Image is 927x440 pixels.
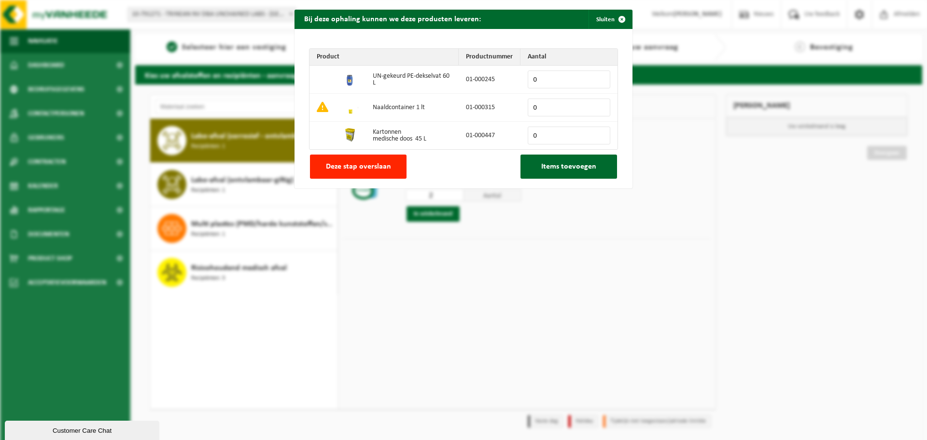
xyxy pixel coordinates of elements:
[326,163,391,170] span: Deze stap overslaan
[520,49,618,66] th: Aantal
[365,122,459,149] td: Kartonnen medische doos 45 L
[343,99,358,114] img: 01-000315
[459,66,520,94] td: 01-000245
[310,155,407,179] button: Deze stap overslaan
[295,10,491,28] h2: Bij deze ophaling kunnen we deze producten leveren:
[343,71,358,86] img: 01-000245
[5,419,161,440] iframe: chat widget
[459,122,520,149] td: 01-000447
[589,10,632,29] button: Sluiten
[309,49,459,66] th: Product
[459,49,520,66] th: Productnummer
[365,94,459,122] td: Naaldcontainer 1 lt
[365,66,459,94] td: UN-gekeurd PE-dekselvat 60 L
[541,163,596,170] span: Items toevoegen
[343,127,358,142] img: 01-000447
[520,155,617,179] button: Items toevoegen
[459,94,520,122] td: 01-000315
